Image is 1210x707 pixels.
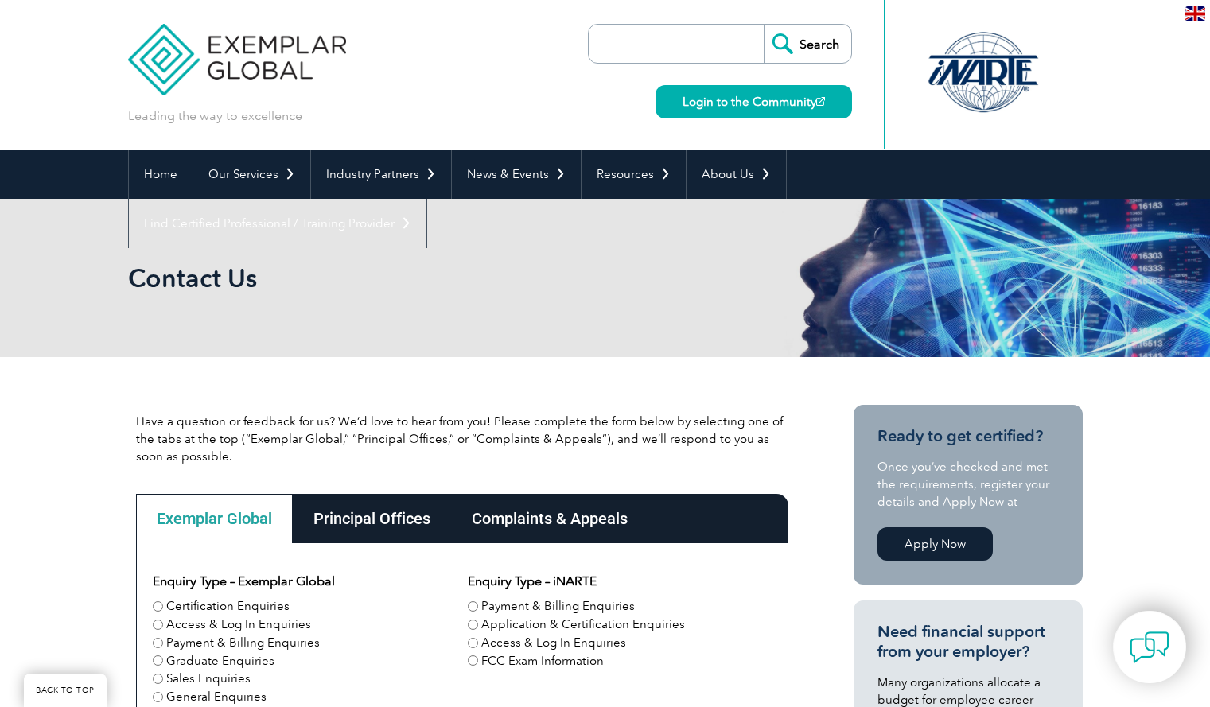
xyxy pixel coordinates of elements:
[166,616,311,634] label: Access & Log In Enquiries
[877,622,1059,662] h3: Need financial support from your employer?
[166,652,274,670] label: Graduate Enquiries
[129,199,426,248] a: Find Certified Professional / Training Provider
[136,494,293,543] div: Exemplar Global
[481,652,604,670] label: FCC Exam Information
[582,150,686,199] a: Resources
[24,674,107,707] a: BACK TO TOP
[1185,6,1205,21] img: en
[452,150,581,199] a: News & Events
[128,107,302,125] p: Leading the way to excellence
[481,597,635,616] label: Payment & Billing Enquiries
[166,634,320,652] label: Payment & Billing Enquiries
[153,572,335,591] legend: Enquiry Type – Exemplar Global
[136,413,788,465] p: Have a question or feedback for us? We’d love to hear from you! Please complete the form below by...
[1130,627,1169,667] img: contact-chat.png
[166,670,251,688] label: Sales Enquiries
[481,634,626,652] label: Access & Log In Enquiries
[311,150,451,199] a: Industry Partners
[293,494,451,543] div: Principal Offices
[816,97,825,106] img: open_square.png
[128,262,739,293] h1: Contact Us
[877,527,993,561] a: Apply Now
[656,85,852,118] a: Login to the Community
[687,150,786,199] a: About Us
[166,688,267,706] label: General Enquiries
[129,150,193,199] a: Home
[764,25,851,63] input: Search
[877,458,1059,511] p: Once you’ve checked and met the requirements, register your details and Apply Now at
[166,597,290,616] label: Certification Enquiries
[468,572,597,591] legend: Enquiry Type – iNARTE
[877,426,1059,446] h3: Ready to get certified?
[481,616,685,634] label: Application & Certification Enquiries
[193,150,310,199] a: Our Services
[451,494,648,543] div: Complaints & Appeals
